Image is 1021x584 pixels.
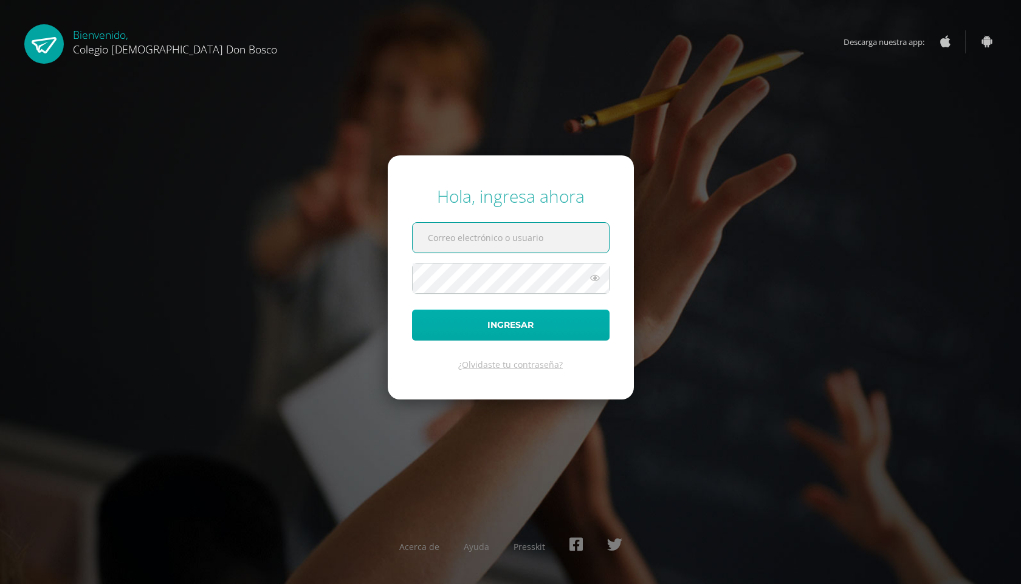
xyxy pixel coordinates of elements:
a: Acerca de [399,541,439,552]
a: Presskit [514,541,545,552]
span: Colegio [DEMOGRAPHIC_DATA] Don Bosco [73,42,277,56]
button: Ingresar [412,310,610,341]
input: Correo electrónico o usuario [413,223,609,253]
div: Bienvenido, [73,24,277,56]
div: Hola, ingresa ahora [412,185,610,208]
a: ¿Olvidaste tu contraseña? [458,359,563,370]
a: Ayuda [464,541,489,552]
span: Descarga nuestra app: [844,30,937,53]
